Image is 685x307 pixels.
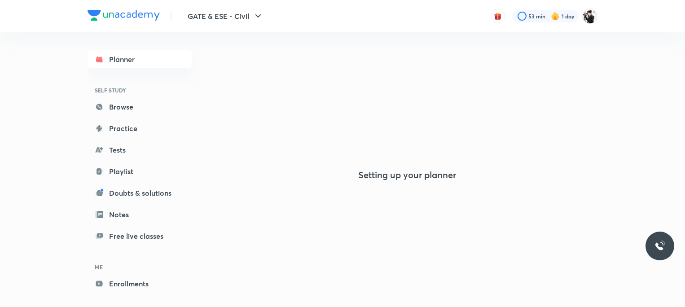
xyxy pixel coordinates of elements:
a: Doubts & solutions [88,184,192,202]
img: Lucky verma [582,9,597,24]
a: Practice [88,119,192,137]
a: Free live classes [88,227,192,245]
h6: SELF STUDY [88,83,192,98]
h6: ME [88,259,192,275]
a: Company Logo [88,10,160,23]
a: Playlist [88,162,192,180]
a: Tests [88,141,192,159]
img: Company Logo [88,10,160,21]
img: avatar [494,12,502,20]
button: GATE & ESE - Civil [182,7,269,25]
a: Browse [88,98,192,116]
h4: Setting up your planner [358,170,456,180]
img: streak [551,12,560,21]
a: Enrollments [88,275,192,293]
a: Notes [88,206,192,224]
button: avatar [491,9,505,23]
img: ttu [654,241,665,251]
a: Planner [88,50,192,68]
